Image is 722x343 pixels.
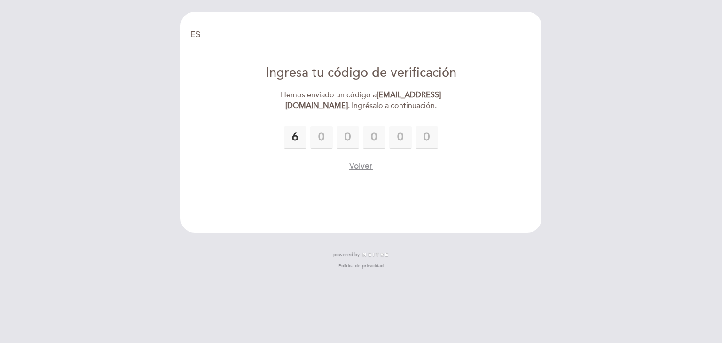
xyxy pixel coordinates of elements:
input: 0 [416,126,438,149]
input: 0 [337,126,359,149]
input: 0 [284,126,306,149]
a: powered by [333,251,389,258]
div: Hemos enviado un código a . Ingrésalo a continuación. [253,90,469,111]
strong: [EMAIL_ADDRESS][DOMAIN_NAME] [285,90,441,110]
div: Ingresa tu código de verificación [253,64,469,82]
input: 0 [310,126,333,149]
img: MEITRE [362,252,389,257]
input: 0 [389,126,412,149]
a: Política de privacidad [338,263,384,269]
span: powered by [333,251,360,258]
input: 0 [363,126,385,149]
button: Volver [349,160,373,172]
